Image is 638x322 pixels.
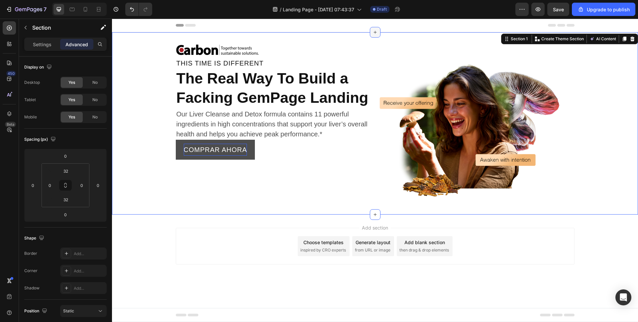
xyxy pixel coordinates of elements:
[24,234,46,243] div: Shape
[24,268,38,274] div: Corner
[553,7,564,12] span: Save
[615,289,631,305] div: Open Intercom Messenger
[32,24,87,32] p: Section
[93,180,103,190] input: 0
[59,151,72,161] input: 0
[112,19,638,322] iframe: Design area
[24,114,37,120] div: Mobile
[74,268,105,274] div: Add...
[287,229,337,235] span: then drag & drop elements
[77,180,87,190] input: 0px
[5,122,16,127] div: Beta
[68,114,75,120] span: Yes
[92,97,98,103] span: No
[572,3,635,16] button: Upgrade to publish
[44,5,47,13] p: 7
[63,308,74,313] span: Static
[65,41,88,48] p: Advanced
[45,180,55,190] input: 0px
[24,285,40,291] div: Shadow
[292,220,333,227] div: Add blank section
[68,80,75,85] span: Yes
[59,195,72,205] input: 2xl
[92,80,98,85] span: No
[24,135,57,144] div: Spacing (px)
[92,114,98,120] span: No
[280,6,281,13] span: /
[191,220,232,227] div: Choose templates
[125,3,152,16] div: Undo/Redo
[60,305,107,317] button: Static
[476,16,505,24] button: AI Content
[33,41,52,48] p: Settings
[74,251,105,257] div: Add...
[24,80,40,85] div: Desktop
[244,220,278,227] div: Generate layout
[24,63,53,72] div: Display on
[429,17,472,23] p: Create Theme Section
[3,3,50,16] button: 7
[283,6,354,13] span: Landing Page - [DATE] 07:43:37
[68,97,75,103] span: Yes
[247,206,279,213] span: Add section
[397,17,417,23] div: Section 1
[59,166,72,176] input: 2xl
[578,6,630,13] div: Upgrade to publish
[547,3,569,16] button: Save
[6,71,16,76] div: 450
[74,285,105,291] div: Add...
[24,307,49,316] div: Position
[24,97,36,103] div: Tablet
[59,210,72,220] input: 0
[377,6,387,12] span: Draft
[188,229,234,235] span: inspired by CRO experts
[266,24,463,180] img: gempages_580565009445159507-5f361580-828e-419e-b8ad-1e05722a7d79.png
[24,250,37,256] div: Border
[28,180,38,190] input: 0
[243,229,278,235] span: from URL or image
